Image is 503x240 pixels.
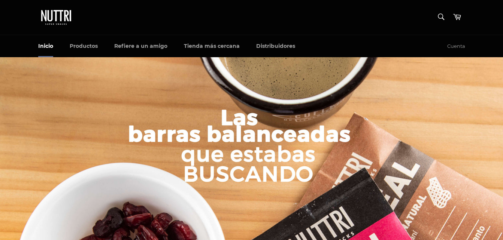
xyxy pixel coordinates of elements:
[249,35,303,57] a: Distribuidores
[31,35,61,57] a: Inicio
[176,35,247,57] a: Tienda más cercana
[62,35,105,57] a: Productos
[443,36,469,57] a: Cuenta
[38,7,76,27] img: Nuttri
[107,35,175,57] a: Refiere a un amigo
